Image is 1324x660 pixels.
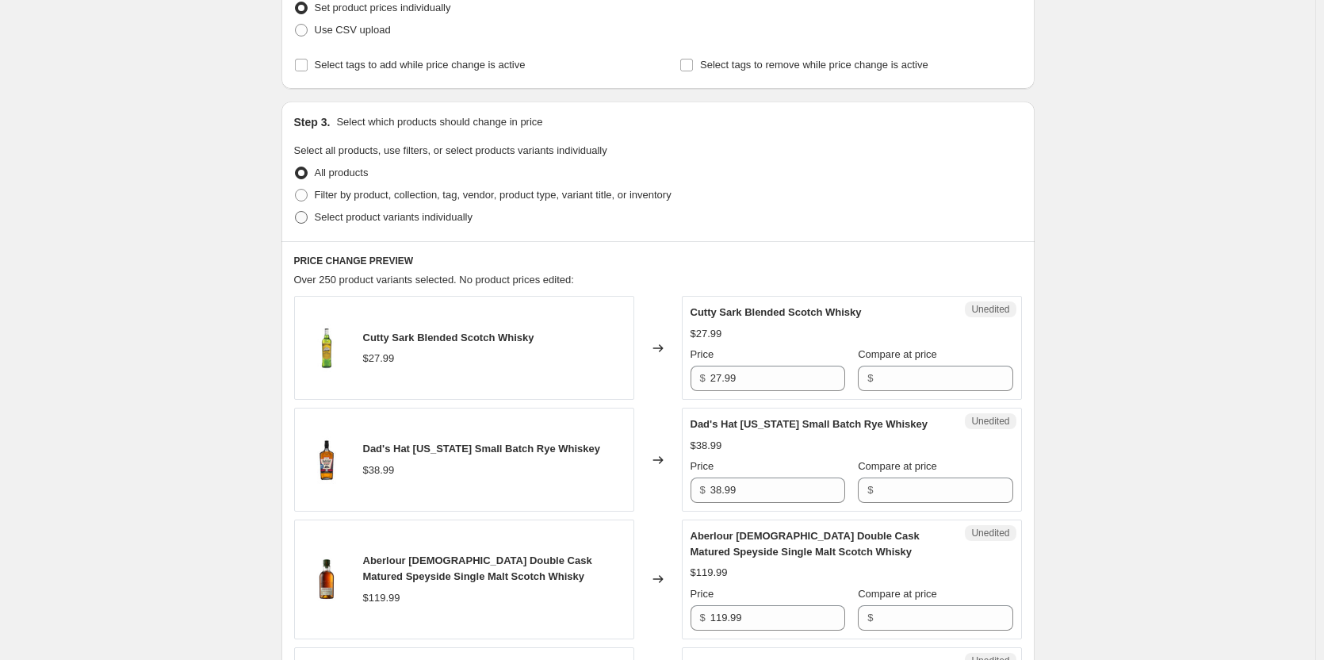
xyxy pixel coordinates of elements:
img: Aberlour_Year_Old_Double_Cask_Matured_Speyside_Single_Malt_Scotch_Whisky_LoveScotch_3_80x.png [303,555,350,603]
span: $119.99 [691,566,728,578]
span: Price [691,348,714,360]
span: Dad's Hat [US_STATE] Small Batch Rye Whiskey [363,443,601,455]
span: $ [700,484,706,496]
img: Dad_s_Hat_Pennsylvania_Small_Batch_Rye_Whiskey_LoveScotch_1_80x.jpg [303,436,350,484]
span: Cutty Sark Blended Scotch Whisky [691,306,862,318]
span: $ [700,372,706,384]
span: $27.99 [691,328,722,340]
span: Aberlour [DEMOGRAPHIC_DATA] Double Cask Matured Speyside Single Malt Scotch Whisky [691,530,920,558]
span: Unedited [971,527,1009,539]
span: Over 250 product variants selected. No product prices edited: [294,274,574,286]
span: Use CSV upload [315,24,391,36]
span: $ [867,612,873,624]
span: Filter by product, collection, tag, vendor, product type, variant title, or inventory [315,189,672,201]
span: Select tags to remove while price change is active [700,59,928,71]
span: Cutty Sark Blended Scotch Whisky [363,332,534,343]
h6: PRICE CHANGE PREVIEW [294,255,1022,267]
span: Price [691,460,714,472]
span: Unedited [971,303,1009,316]
span: Select tags to add while price change is active [315,59,526,71]
span: Select product variants individually [315,211,473,223]
span: $27.99 [363,352,395,364]
span: $ [700,612,706,624]
span: Compare at price [858,588,937,600]
p: Select which products should change in price [336,114,542,130]
span: Dad's Hat [US_STATE] Small Batch Rye Whiskey [691,418,928,430]
span: $ [867,484,873,496]
span: All products [315,167,369,178]
span: Price [691,588,714,600]
span: $ [867,372,873,384]
span: Compare at price [858,348,937,360]
span: Aberlour [DEMOGRAPHIC_DATA] Double Cask Matured Speyside Single Malt Scotch Whisky [363,554,592,582]
span: Unedited [971,415,1009,428]
span: $38.99 [363,464,395,476]
span: Select all products, use filters, or select products variants individually [294,144,607,156]
span: $38.99 [691,439,722,451]
img: Cutty_Sark_Blended_Scotch_Whisky_LoveScotch_5_80x.jpg [303,324,350,372]
span: Set product prices individually [315,2,451,13]
span: $119.99 [363,592,400,604]
h2: Step 3. [294,114,331,130]
span: Compare at price [858,460,937,472]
